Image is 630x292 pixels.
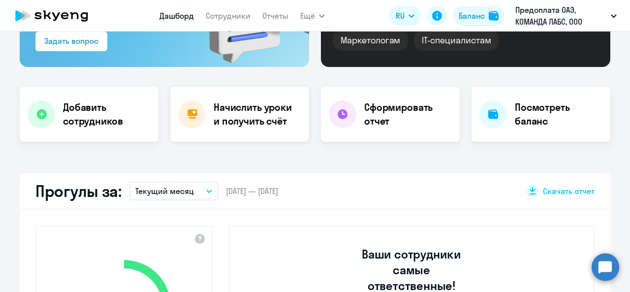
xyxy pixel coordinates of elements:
[206,11,251,21] a: Сотрудники
[129,182,218,200] button: Текущий месяц
[300,6,325,26] button: Ещё
[44,35,98,47] div: Задать вопрос
[333,30,408,51] div: Маркетологам
[396,10,405,22] span: RU
[489,11,499,21] img: balance
[510,4,622,28] button: Предоплата ОАЭ, КОМАНДА ЛАБС, ООО
[35,32,107,51] button: Задать вопрос
[262,11,288,21] a: Отчеты
[35,181,122,201] h2: Прогулы за:
[543,186,595,196] span: Скачать отчет
[214,100,299,128] h4: Начислить уроки и получить счёт
[414,30,499,51] div: IT-специалистам
[515,4,607,28] p: Предоплата ОАЭ, КОМАНДА ЛАБС, ООО
[159,11,194,21] a: Дашборд
[226,186,278,196] span: [DATE] — [DATE]
[459,10,485,22] div: Баланс
[135,185,194,197] p: Текущий месяц
[364,100,452,128] h4: Сформировать отчет
[515,100,602,128] h4: Посмотреть баланс
[300,10,315,22] span: Ещё
[389,6,421,26] button: RU
[63,100,151,128] h4: Добавить сотрудников
[453,6,504,26] button: Балансbalance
